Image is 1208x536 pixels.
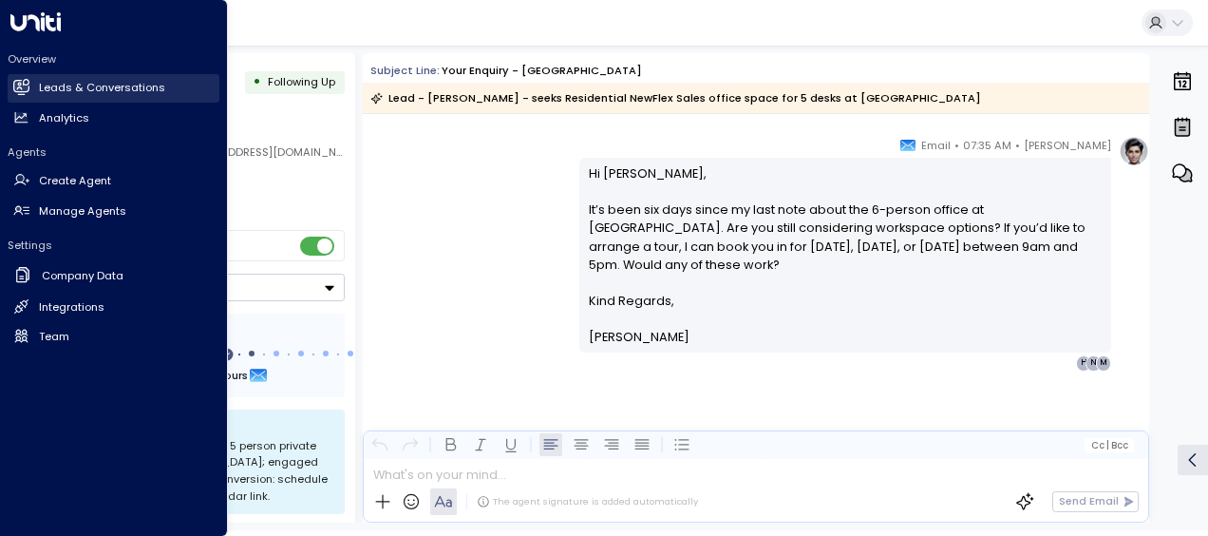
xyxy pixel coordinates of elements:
[74,326,332,342] div: Follow Up Sequence
[1091,440,1128,450] span: Cc Bcc
[1106,440,1109,450] span: |
[589,292,674,310] span: Kind Regards,
[8,144,219,160] h2: Agents
[921,136,951,155] span: Email
[39,299,104,316] h2: Integrations
[1015,136,1020,155] span: •
[39,329,69,345] h2: Team
[268,74,335,89] span: Following Up
[39,80,165,96] h2: Leads & Conversations
[368,433,391,456] button: Undo
[442,63,642,79] div: Your enquiry - [GEOGRAPHIC_DATA]
[1096,355,1111,371] div: M
[39,110,89,126] h2: Analytics
[74,365,332,386] div: Next Follow Up:
[253,68,261,96] div: •
[8,104,219,132] a: Analytics
[589,164,1103,292] p: Hi [PERSON_NAME], It’s been six days since my last note about the 6-person office at [GEOGRAPHIC_...
[42,268,123,284] h2: Company Data
[39,173,111,189] h2: Create Agent
[8,322,219,351] a: Team
[1076,355,1091,371] div: H
[8,197,219,225] a: Manage Agents
[8,74,219,103] a: Leads & Conversations
[399,433,422,456] button: Redo
[154,365,248,386] span: In about 21 hours
[39,203,126,220] h2: Manage Agents
[963,136,1011,155] span: 07:35 AM
[1085,355,1101,371] div: N
[477,495,698,508] div: The agent signature is added automatically
[1085,438,1134,452] button: Cc|Bcc
[8,167,219,196] a: Create Agent
[1024,136,1111,155] span: [PERSON_NAME]
[8,293,219,321] a: Integrations
[8,51,219,67] h2: Overview
[8,260,219,292] a: Company Data
[1119,136,1149,166] img: profile-logo.png
[589,328,689,346] span: [PERSON_NAME]
[370,88,981,107] div: Lead - [PERSON_NAME] - seeks Residential NewFlex Sales office space for 5 desks at [GEOGRAPHIC_DATA]
[954,136,959,155] span: •
[8,238,219,253] h2: Settings
[370,63,440,78] span: Subject Line:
